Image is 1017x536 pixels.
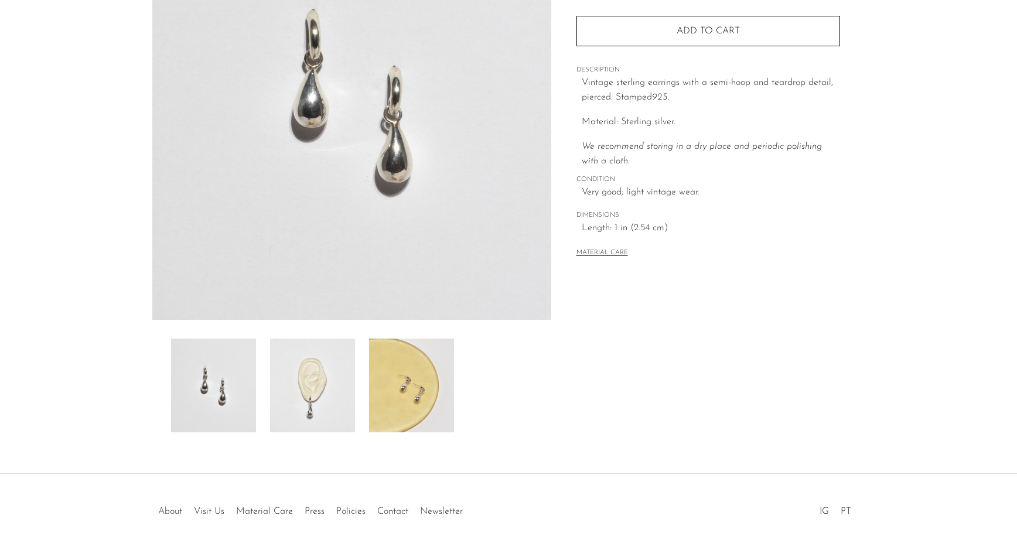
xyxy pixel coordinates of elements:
span: Add to cart [677,26,740,37]
a: Material Care [236,507,293,516]
img: Silver Teardrop Earrings [270,339,355,432]
a: Visit Us [194,507,224,516]
a: PT [841,507,851,516]
span: Length: 1 in (2.54 cm) [582,221,840,236]
span: Very good; light vintage wear. [582,185,840,200]
span: DESCRIPTION [576,65,840,76]
img: Silver Teardrop Earrings [171,339,256,432]
img: Silver Teardrop Earrings [369,339,454,432]
ul: Quick links [152,497,469,520]
button: MATERIAL CARE [576,249,628,258]
em: 925. [652,93,669,102]
button: Add to cart [576,16,840,46]
span: DIMENSIONS [576,210,840,221]
a: About [158,507,182,516]
a: Contact [377,507,408,516]
p: Vintage sterling earrings with a semi-hoop and teardrop detail, pierced. Stamped [582,76,840,105]
p: Material: Sterling silver. [582,115,840,130]
i: We recommend storing in a dry place and periodic polishing with a cloth. [582,142,822,166]
a: Press [305,507,325,516]
ul: Social Medias [814,497,857,520]
a: IG [820,507,829,516]
span: CONDITION [576,175,840,185]
a: Policies [336,507,366,516]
